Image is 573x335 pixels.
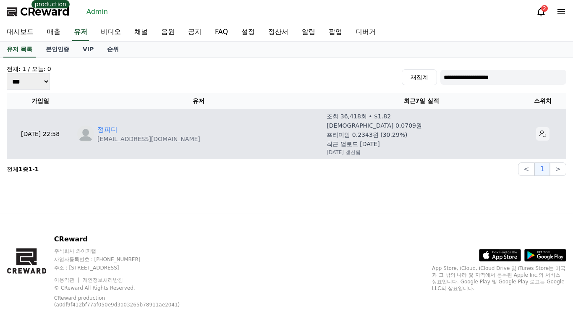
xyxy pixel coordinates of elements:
[77,126,94,142] img: profile_blank.webp
[35,166,39,173] strong: 1
[124,279,145,285] span: Settings
[97,125,118,135] a: 정피디
[518,162,534,176] button: <
[402,69,437,85] button: 재집계
[7,5,70,18] a: CReward
[128,24,154,41] a: 채널
[54,277,81,283] a: 이용약관
[432,265,566,292] p: App Store, iCloud, iCloud Drive 및 iTunes Store는 미국과 그 밖의 나라 및 지역에서 등록된 Apple Inc.의 서비스 상표입니다. Goo...
[54,248,201,254] p: 주식회사 와이피랩
[7,93,74,109] th: 가입일
[3,266,55,287] a: Home
[323,93,519,109] th: 최근7일 실적
[55,266,108,287] a: Messages
[208,24,235,41] a: FAQ
[40,24,67,41] a: 매출
[54,264,201,271] p: 주소 : [STREET_ADDRESS]
[54,295,188,308] p: CReward production (a0df9f412bf77af050e9d3a03265b78911ae2041)
[18,166,23,173] strong: 1
[10,130,71,139] p: [DATE] 22:58
[29,166,33,173] strong: 1
[327,149,360,156] p: [DATE] 갱신됨
[550,162,566,176] button: >
[181,24,208,41] a: 공지
[54,285,201,291] p: © CReward All Rights Reserved.
[541,5,548,12] div: 2
[322,24,349,41] a: 팝업
[70,279,94,286] span: Messages
[108,266,161,287] a: Settings
[83,5,111,18] a: Admin
[83,277,123,283] a: 개인정보처리방침
[21,279,36,285] span: Home
[519,93,566,109] th: 스위치
[327,112,391,120] p: 조회 36,418회 • $1.82
[74,93,323,109] th: 유저
[54,234,201,244] p: CReward
[94,24,128,41] a: 비디오
[536,7,546,17] a: 2
[235,24,262,41] a: 설정
[54,256,201,263] p: 사업자등록번호 : [PHONE_NUMBER]
[97,135,200,143] p: [EMAIL_ADDRESS][DOMAIN_NAME]
[7,165,39,173] p: 전체 중 -
[349,24,382,41] a: 디버거
[7,65,51,73] h4: 전체: 1 / 오늘: 0
[295,24,322,41] a: 알림
[39,42,76,58] a: 본인인증
[72,24,89,41] a: 유저
[3,42,36,58] a: 유저 목록
[20,5,70,18] span: CReward
[262,24,295,41] a: 정산서
[76,42,100,58] a: VIP
[100,42,126,58] a: 순위
[327,131,407,139] p: 프리미엄 0.2343원 (30.29%)
[327,121,422,130] p: [DEMOGRAPHIC_DATA] 0.0709원
[327,140,379,148] p: 최근 업로드 [DATE]
[154,24,181,41] a: 음원
[534,162,549,176] button: 1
